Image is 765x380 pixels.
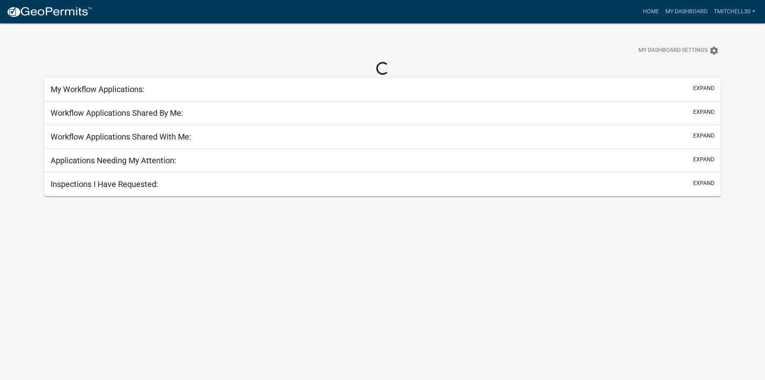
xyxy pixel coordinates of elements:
button: expand [693,131,714,140]
button: expand [693,179,714,187]
a: My Dashboard [662,4,711,19]
i: settings [709,46,719,55]
button: My Dashboard Settingssettings [632,43,725,58]
button: expand [693,108,714,116]
h5: Inspections I Have Requested: [51,179,158,189]
button: expand [693,84,714,92]
h5: Workflow Applications Shared With Me: [51,132,191,142]
h5: Workflow Applications Shared By Me: [51,108,183,118]
h5: My Workflow Applications: [51,84,145,94]
a: tmitchell30 [711,4,759,19]
h5: Applications Needing My Attention: [51,156,176,165]
a: Home [640,4,662,19]
button: expand [693,155,714,164]
span: My Dashboard Settings [639,46,708,55]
